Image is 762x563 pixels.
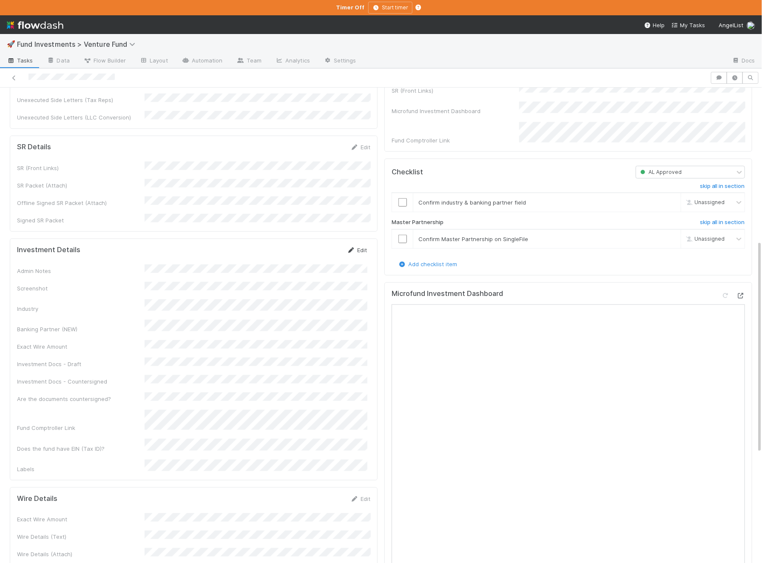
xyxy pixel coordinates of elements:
div: Industry [17,304,145,313]
span: 🚀 [7,40,15,48]
div: Unexecuted Side Letters (Tax Reps) [17,96,145,104]
div: Does the fund have EIN (Tax ID)? [17,444,145,453]
a: Analytics [268,54,317,68]
span: Unassigned [684,199,725,206]
h6: skip all in section [700,183,745,190]
span: Flow Builder [83,56,126,65]
div: Microfund Investment Dashboard [392,107,519,115]
div: Unexecuted Side Letters (LLC Conversion) [17,113,145,122]
h6: skip all in section [700,219,745,226]
a: Docs [725,54,762,68]
div: Wire Details (Attach) [17,550,145,559]
div: SR (Front Links) [17,164,145,172]
span: Confirm industry & banking partner field [418,199,526,206]
span: AL Approved [639,169,682,175]
span: Fund Investments > Venture Fund [17,40,139,48]
a: Flow Builder [77,54,133,68]
h5: Checklist [392,168,423,176]
div: Signed SR Packet [17,216,145,225]
img: logo-inverted-e16ddd16eac7371096b0.svg [7,18,63,32]
a: Layout [133,54,175,68]
a: Add checklist item [398,261,457,267]
div: SR (Front Links) [392,86,519,95]
div: Banking Partner (NEW) [17,325,145,333]
div: Investment Docs - Countersigned [17,377,145,386]
a: skip all in section [700,219,745,229]
div: Offline Signed SR Packet (Attach) [17,199,145,207]
span: Tasks [7,56,33,65]
a: Settings [317,54,363,68]
a: Edit [350,144,370,151]
h5: Wire Details [17,495,57,503]
div: Screenshot [17,284,145,293]
a: Data [40,54,77,68]
div: Fund Comptroller Link [17,424,145,432]
a: Team [230,54,268,68]
span: Unassigned [684,236,725,242]
div: Investment Docs - Draft [17,360,145,368]
span: Confirm Master Partnership on SingleFile [418,236,528,242]
span: AngelList [719,22,743,28]
h5: SR Details [17,143,51,151]
div: Exact Wire Amount [17,515,145,524]
div: Help [644,21,665,29]
a: Edit [347,247,367,253]
a: My Tasks [671,21,705,29]
a: skip all in section [700,183,745,193]
a: Automation [175,54,230,68]
div: Wire Details (Text) [17,533,145,541]
a: Edit [350,495,370,502]
div: Exact Wire Amount [17,342,145,351]
div: SR Packet (Attach) [17,181,145,190]
h5: Microfund Investment Dashboard [392,290,503,298]
div: Fund Comptroller Link [392,136,519,145]
h6: Master Partnership [392,219,444,226]
div: Labels [17,465,145,473]
button: Start timer [368,2,412,14]
strong: Timer Off [336,4,365,11]
h5: Investment Details [17,246,80,254]
img: avatar_12dd09bb-393f-4edb-90ff-b12147216d3f.png [747,21,755,30]
span: My Tasks [671,22,705,28]
div: Admin Notes [17,267,145,275]
div: Are the documents countersigned? [17,395,145,403]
